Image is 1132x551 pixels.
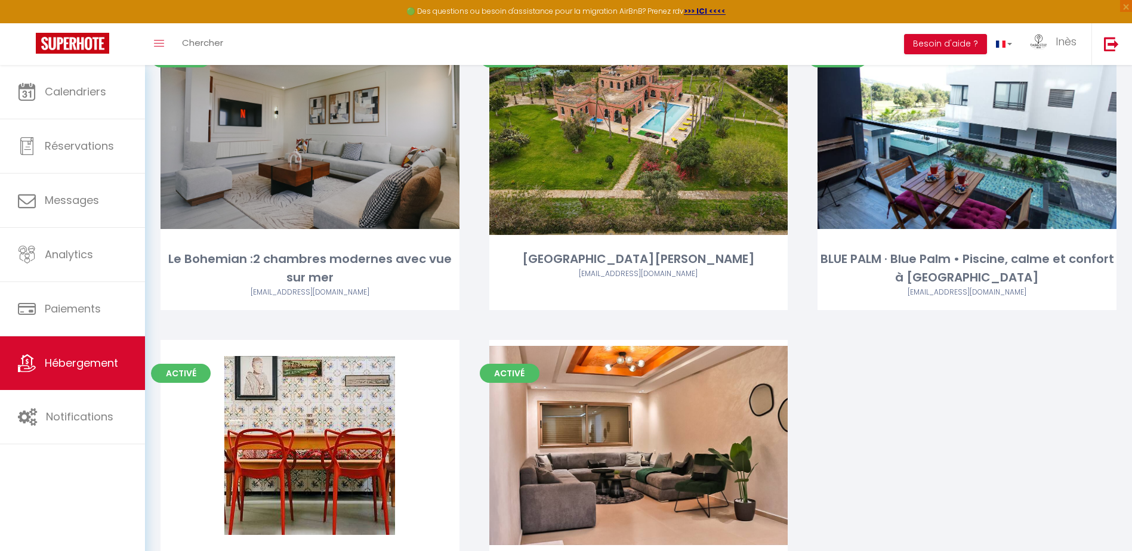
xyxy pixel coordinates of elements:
span: Activé [480,364,539,383]
a: >>> ICI <<<< [684,6,726,16]
div: [GEOGRAPHIC_DATA][PERSON_NAME] [489,250,788,268]
span: Messages [45,193,99,208]
span: Notifications [46,409,113,424]
span: Calendriers [45,84,106,99]
img: ... [1030,34,1048,50]
img: Super Booking [36,33,109,54]
div: BLUE PALM · Blue Palm • Piscine, calme et confort à [GEOGRAPHIC_DATA] [818,250,1116,287]
span: Chercher [182,36,223,49]
button: Besoin d'aide ? [904,34,987,54]
div: Le Bohemian :2 chambres modernes avec vue sur mer [161,250,459,287]
div: Airbnb [489,268,788,280]
span: Réservations [45,138,114,153]
span: Inès [1056,34,1077,49]
a: Chercher [173,23,232,65]
img: logout [1104,36,1119,51]
span: Paiements [45,301,101,316]
div: Airbnb [818,287,1116,298]
a: ... Inès [1021,23,1091,65]
span: Analytics [45,247,93,262]
div: Airbnb [161,287,459,298]
span: Activé [151,364,211,383]
span: Hébergement [45,355,118,370]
